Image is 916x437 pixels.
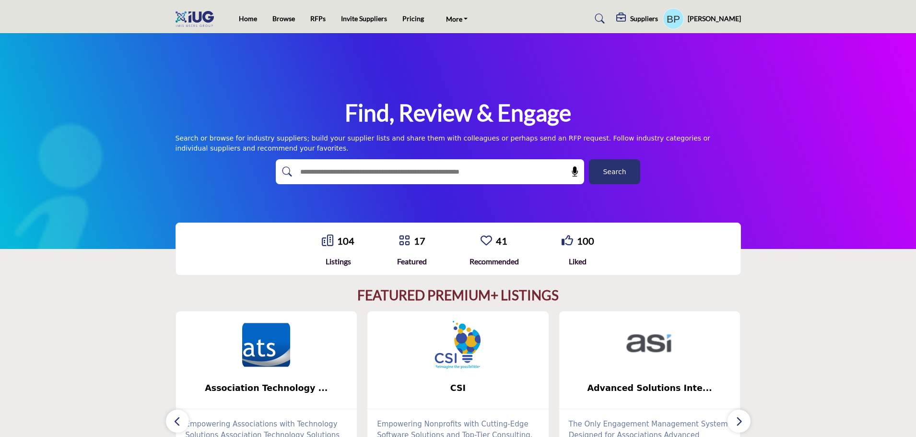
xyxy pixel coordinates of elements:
[559,376,740,401] a: Advanced Solutions Inte...
[586,11,611,26] a: Search
[310,14,326,23] a: RFPs
[345,98,571,128] h1: Find, Review & Engage
[562,235,573,246] i: Go to Liked
[367,376,549,401] a: CSI
[322,256,354,267] div: Listings
[577,235,594,247] a: 100
[239,14,257,23] a: Home
[397,256,427,267] div: Featured
[663,8,684,29] button: Show hide supplier dropdown
[242,321,290,369] img: Association Technology Solutions
[176,11,219,27] img: Site Logo
[688,14,741,24] h5: [PERSON_NAME]
[616,13,658,24] div: Suppliers
[414,235,425,247] a: 17
[434,321,482,369] img: CSI
[603,167,626,177] span: Search
[402,14,424,23] a: Pricing
[337,235,354,247] a: 104
[481,235,492,248] a: Go to Recommended
[176,376,357,401] a: Association Technology ...
[382,376,534,401] b: CSI
[626,321,674,369] img: Advanced Solutions International
[574,376,726,401] b: Advanced Solutions International
[382,382,534,394] span: CSI
[589,159,640,184] button: Search
[562,256,594,267] div: Liked
[574,382,726,394] span: Advanced Solutions Inte...
[357,287,559,304] h2: FEATURED PREMIUM+ LISTINGS
[439,12,475,25] a: More
[470,256,519,267] div: Recommended
[190,376,343,401] b: Association Technology Solutions
[176,133,741,154] div: Search or browse for industry suppliers; build your supplier lists and share them with colleagues...
[341,14,387,23] a: Invite Suppliers
[496,235,507,247] a: 41
[272,14,295,23] a: Browse
[630,14,658,23] h5: Suppliers
[399,235,410,248] a: Go to Featured
[190,382,343,394] span: Association Technology ...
